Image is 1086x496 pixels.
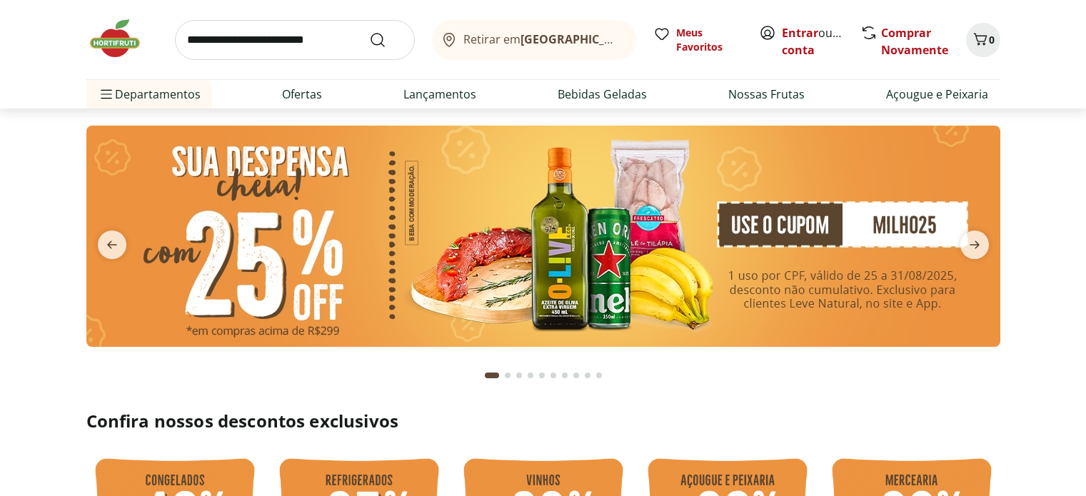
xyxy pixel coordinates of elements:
[989,33,995,46] span: 0
[782,25,860,58] a: Criar conta
[86,410,1000,432] h2: Confira nossos descontos exclusivos
[949,231,1000,259] button: next
[502,358,513,393] button: Go to page 2 from fs-carousel
[403,86,476,103] a: Lançamentos
[653,26,742,54] a: Meus Favoritos
[175,20,415,60] input: search
[886,86,988,103] a: Açougue e Peixaria
[548,358,559,393] button: Go to page 6 from fs-carousel
[86,126,1000,347] img: cupom
[570,358,582,393] button: Go to page 8 from fs-carousel
[513,358,525,393] button: Go to page 3 from fs-carousel
[369,31,403,49] button: Submit Search
[966,23,1000,57] button: Carrinho
[98,77,115,111] button: Menu
[463,33,621,46] span: Retirar em
[582,358,593,393] button: Go to page 9 from fs-carousel
[728,86,805,103] a: Nossas Frutas
[86,17,158,60] img: Hortifruti
[559,358,570,393] button: Go to page 7 from fs-carousel
[881,25,948,58] a: Comprar Novamente
[482,358,502,393] button: Current page from fs-carousel
[676,26,742,54] span: Meus Favoritos
[782,25,818,41] a: Entrar
[782,24,845,59] span: ou
[282,86,322,103] a: Ofertas
[525,358,536,393] button: Go to page 4 from fs-carousel
[521,31,761,47] b: [GEOGRAPHIC_DATA]/[GEOGRAPHIC_DATA]
[98,77,201,111] span: Departamentos
[86,231,138,259] button: previous
[536,358,548,393] button: Go to page 5 from fs-carousel
[558,86,647,103] a: Bebidas Geladas
[593,358,605,393] button: Go to page 10 from fs-carousel
[432,20,636,60] button: Retirar em[GEOGRAPHIC_DATA]/[GEOGRAPHIC_DATA]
